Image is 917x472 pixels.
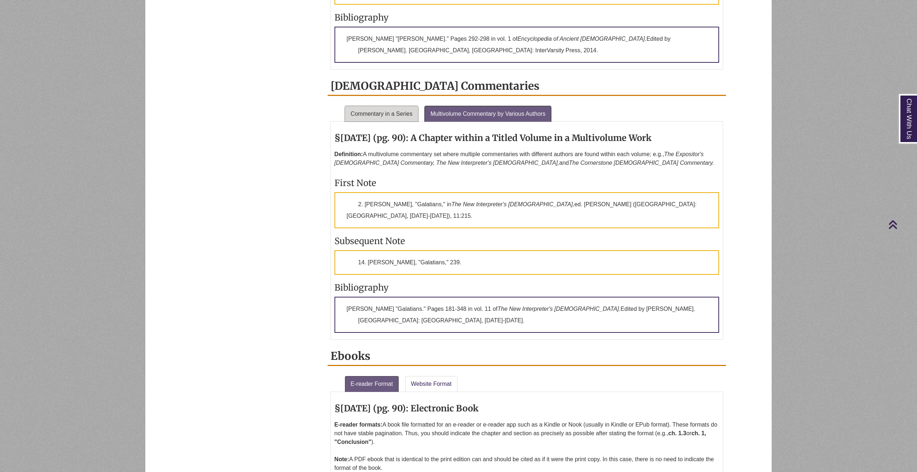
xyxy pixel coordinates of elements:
[335,27,719,63] p: [PERSON_NAME] "[PERSON_NAME]." Pages 292-298 in vol. 1 of Edited by [PERSON_NAME]. [GEOGRAPHIC_DA...
[335,422,382,428] strong: E-reader formats:
[335,403,479,414] strong: §[DATE] (pg. 90): Electronic Book
[328,347,726,366] h2: Ebooks
[569,160,714,166] em: The Cornerstone [DEMOGRAPHIC_DATA] Commentary.
[335,456,349,462] strong: Note:
[425,106,551,122] a: Multivolume Commentary by Various Authors
[517,36,646,42] em: Encyclopedia of Ancient [DEMOGRAPHIC_DATA].
[335,250,719,275] p: 14. [PERSON_NAME], "Galatians," 239.
[451,201,574,207] em: The New Interpreter's [DEMOGRAPHIC_DATA],
[335,282,719,293] h3: Bibliography
[888,220,915,229] a: Back to Top
[345,106,418,122] a: Commentary in a Series
[497,306,620,312] em: The New Interpreter's [DEMOGRAPHIC_DATA].
[345,376,399,392] a: E-reader Format
[335,235,719,247] h3: Subsequent Note
[335,192,719,228] p: 2. [PERSON_NAME], "Galatians," in ed. [PERSON_NAME] ([GEOGRAPHIC_DATA]: [GEOGRAPHIC_DATA], [DATE]...
[335,177,719,189] h3: First Note
[335,132,652,144] strong: §[DATE] (pg. 90): A Chapter within a Titled Volume in a Multivolume Work
[335,147,719,170] p: A multivolume commentary set where multiple commentaries with different authors are found within ...
[335,12,719,23] h3: Bibliography
[328,77,726,96] h2: [DEMOGRAPHIC_DATA] Commentaries
[335,297,719,333] p: [PERSON_NAME] "Galatians." Pages 181-348 in vol. 11 of Edited by [PERSON_NAME]. [GEOGRAPHIC_DATA]...
[405,376,457,392] a: Website Format
[335,151,363,157] strong: Definition:
[668,430,686,436] strong: ch. 1.3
